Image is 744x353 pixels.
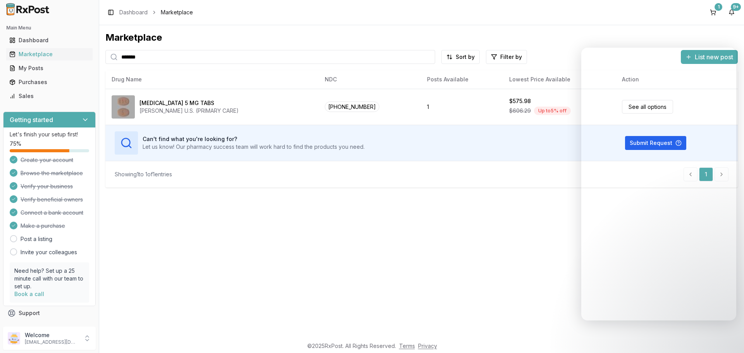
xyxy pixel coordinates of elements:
[9,50,90,58] div: Marketplace
[421,89,503,125] td: 1
[6,75,93,89] a: Purchases
[718,327,736,345] iframe: Intercom live chat
[3,3,53,15] img: RxPost Logo
[456,53,475,61] span: Sort by
[6,61,93,75] a: My Posts
[707,6,719,19] button: 1
[10,131,89,138] p: Let's finish your setup first!
[509,107,531,115] span: $606.29
[3,306,96,320] button: Support
[6,25,93,31] h2: Main Menu
[143,135,365,143] h3: Can't find what you're looking for?
[105,31,738,44] div: Marketplace
[418,343,437,349] a: Privacy
[9,78,90,86] div: Purchases
[21,222,65,230] span: Make a purchase
[21,196,83,203] span: Verify beneficial owners
[325,102,379,112] span: [PHONE_NUMBER]
[9,64,90,72] div: My Posts
[9,36,90,44] div: Dashboard
[25,331,79,339] p: Welcome
[421,70,503,89] th: Posts Available
[161,9,193,16] span: Marketplace
[21,248,77,256] a: Invite your colleagues
[143,143,365,151] p: Let us know! Our pharmacy success team will work hard to find the products you need.
[441,50,480,64] button: Sort by
[534,107,571,115] div: Up to 5 % off
[6,89,93,103] a: Sales
[3,320,96,334] button: Feedback
[3,34,96,46] button: Dashboard
[725,6,738,19] button: 9+
[10,140,21,148] span: 75 %
[10,115,53,124] h3: Getting started
[3,62,96,74] button: My Posts
[715,3,722,11] div: 1
[21,156,73,164] span: Create your account
[3,90,96,102] button: Sales
[3,76,96,88] button: Purchases
[119,9,193,16] nav: breadcrumb
[105,70,319,89] th: Drug Name
[581,48,736,320] iframe: Intercom live chat
[21,235,52,243] a: Post a listing
[319,70,421,89] th: NDC
[9,92,90,100] div: Sales
[503,70,616,89] th: Lowest Price Available
[3,48,96,60] button: Marketplace
[21,169,83,177] span: Browse the marketplace
[119,9,148,16] a: Dashboard
[112,95,135,119] img: Eliquis 5 MG TABS
[8,332,20,344] img: User avatar
[6,33,93,47] a: Dashboard
[21,209,83,217] span: Connect a bank account
[14,291,44,297] a: Book a call
[731,3,741,11] div: 9+
[25,339,79,345] p: [EMAIL_ADDRESS][DOMAIN_NAME]
[500,53,522,61] span: Filter by
[486,50,527,64] button: Filter by
[139,99,214,107] div: [MEDICAL_DATA] 5 MG TABS
[399,343,415,349] a: Terms
[509,97,531,105] div: $575.98
[115,170,172,178] div: Showing 1 to 1 of 1 entries
[21,183,73,190] span: Verify your business
[139,107,239,115] div: [PERSON_NAME] U.S. (PRIMARY CARE)
[19,323,45,331] span: Feedback
[14,267,84,290] p: Need help? Set up a 25 minute call with our team to set up.
[6,47,93,61] a: Marketplace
